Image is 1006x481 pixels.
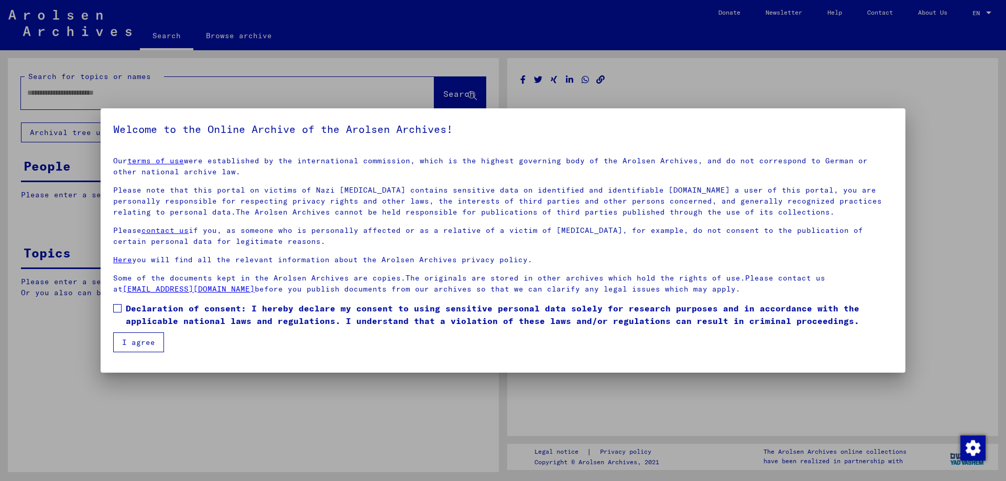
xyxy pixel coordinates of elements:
h5: Welcome to the Online Archive of the Arolsen Archives! [113,121,893,138]
img: Change consent [960,435,986,461]
a: contact us [141,226,189,235]
a: Here [113,255,132,264]
p: you will find all the relevant information about the Arolsen Archives privacy policy. [113,254,893,265]
p: Our were established by the international commission, which is the highest governing body of the ... [113,155,893,177]
a: terms of use [127,156,184,165]
span: Declaration of consent: I hereby declare my consent to using sensitive personal data solely for r... [126,302,893,327]
p: Please if you, as someone who is personally affected or as a relative of a victim of [MEDICAL_DAT... [113,225,893,247]
p: Please note that this portal on victims of Nazi [MEDICAL_DATA] contains sensitive data on identif... [113,185,893,218]
a: [EMAIL_ADDRESS][DOMAIN_NAME] [123,284,255,294]
p: Some of the documents kept in the Arolsen Archives are copies.The originals are stored in other a... [113,273,893,295]
button: I agree [113,332,164,352]
div: Change consent [960,435,985,460]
